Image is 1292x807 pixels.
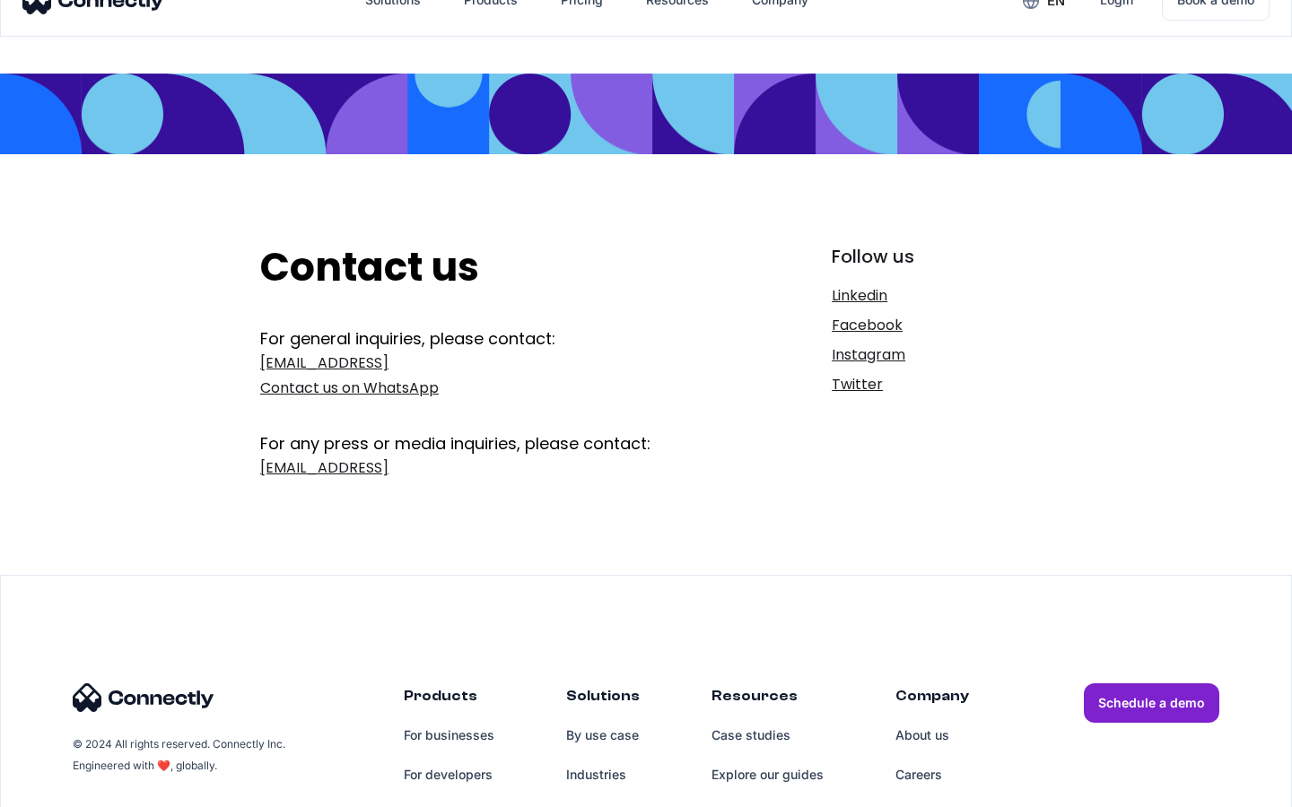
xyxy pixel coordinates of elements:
a: Case studies [711,716,824,755]
a: By use case [566,716,640,755]
div: Follow us [832,244,1032,269]
div: © 2024 All rights reserved. Connectly Inc. Engineered with ❤️, globally. [73,733,288,777]
div: Products [404,683,494,716]
a: [EMAIL_ADDRESS] [260,456,715,481]
a: Twitter [832,372,1032,397]
a: Schedule a demo [1084,683,1219,723]
form: Get In Touch Form [260,327,715,485]
a: Explore our guides [711,755,824,794]
a: [EMAIL_ADDRESS]Contact us on WhatsApp [260,351,715,401]
a: For businesses [404,716,494,755]
a: Industries [566,755,640,794]
a: Careers [895,755,969,794]
a: Facebook [832,313,1032,338]
div: For general inquiries, please contact: [260,327,715,351]
a: Linkedin [832,283,1032,308]
ul: Language list [36,776,108,801]
h2: Contact us [260,244,715,291]
div: For any press or media inquiries, please contact: [260,405,715,456]
div: Company [895,683,969,716]
div: Solutions [566,683,640,716]
img: Connectly Logo [73,683,214,712]
a: For developers [404,755,494,794]
div: Resources [711,683,824,716]
aside: Language selected: English [18,776,108,801]
a: About us [895,716,969,755]
a: Instagram [832,343,1032,368]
